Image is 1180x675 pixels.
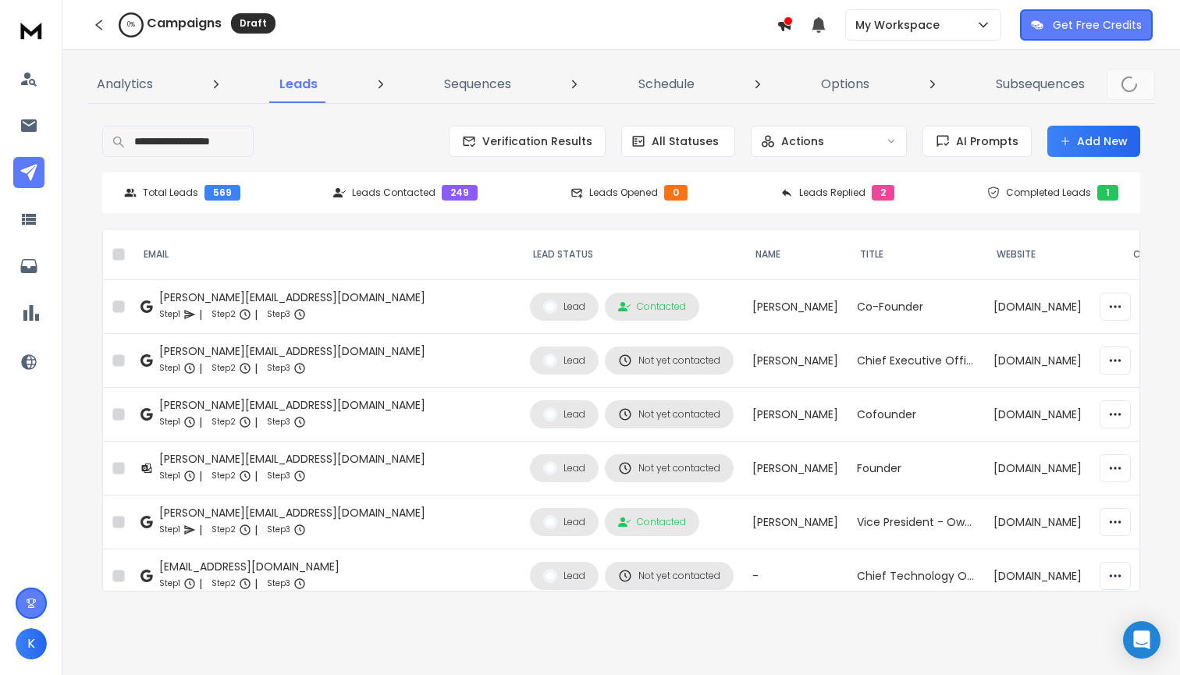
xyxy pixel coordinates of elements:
[984,280,1121,334] td: [DOMAIN_NAME]
[131,229,521,280] th: EMAIL
[199,576,202,592] p: |
[1047,126,1140,157] button: Add New
[267,414,290,430] p: Step 3
[543,353,585,368] div: Lead
[159,290,425,305] div: [PERSON_NAME][EMAIL_ADDRESS][DOMAIN_NAME]
[848,388,984,442] td: Cofounder
[159,397,425,413] div: [PERSON_NAME][EMAIL_ADDRESS][DOMAIN_NAME]
[211,468,236,484] p: Step 2
[159,307,180,322] p: Step 1
[143,187,198,199] p: Total Leads
[855,17,946,33] p: My Workspace
[984,388,1121,442] td: [DOMAIN_NAME]
[872,185,894,201] div: 2
[1020,9,1153,41] button: Get Free Credits
[199,361,202,376] p: |
[543,407,585,421] div: Lead
[444,75,511,94] p: Sequences
[521,229,743,280] th: LEAD STATUS
[821,75,869,94] p: Options
[270,66,327,103] a: Leads
[254,468,258,484] p: |
[267,522,290,538] p: Step 3
[279,75,318,94] p: Leads
[159,576,180,592] p: Step 1
[159,414,180,430] p: Step 1
[638,75,695,94] p: Schedule
[199,414,202,430] p: |
[984,442,1121,496] td: [DOMAIN_NAME]
[267,576,290,592] p: Step 3
[199,522,202,538] p: |
[254,576,258,592] p: |
[267,468,290,484] p: Step 3
[267,307,290,322] p: Step 3
[848,229,984,280] th: title
[743,280,848,334] td: [PERSON_NAME]
[743,229,848,280] th: NAME
[812,66,879,103] a: Options
[781,133,824,149] p: Actions
[435,66,521,103] a: Sequences
[984,549,1121,603] td: [DOMAIN_NAME]
[147,14,222,33] h1: Campaigns
[159,361,180,376] p: Step 1
[254,307,258,322] p: |
[984,229,1121,280] th: website
[950,133,1018,149] span: AI Prompts
[204,185,240,201] div: 569
[1053,17,1142,33] p: Get Free Credits
[743,334,848,388] td: [PERSON_NAME]
[211,522,236,538] p: Step 2
[848,442,984,496] td: Founder
[199,468,202,484] p: |
[211,576,236,592] p: Step 2
[87,66,162,103] a: Analytics
[743,496,848,549] td: [PERSON_NAME]
[848,334,984,388] td: Chief Executive Officer
[543,515,585,529] div: Lead
[984,334,1121,388] td: [DOMAIN_NAME]
[1123,621,1160,659] div: Open Intercom Messenger
[159,343,425,359] div: [PERSON_NAME][EMAIL_ADDRESS][DOMAIN_NAME]
[1097,185,1118,201] div: 1
[743,388,848,442] td: [PERSON_NAME]
[652,133,719,149] p: All Statuses
[618,407,720,421] div: Not yet contacted
[199,307,202,322] p: |
[442,185,478,201] div: 249
[543,569,585,583] div: Lead
[449,126,606,157] button: Verification Results
[127,20,135,30] p: 0 %
[543,461,585,475] div: Lead
[159,522,180,538] p: Step 1
[799,187,865,199] p: Leads Replied
[848,549,984,603] td: Chief Technology Officer and Co-Founder
[211,414,236,430] p: Step 2
[16,16,47,44] img: logo
[159,559,339,574] div: [EMAIL_ADDRESS][DOMAIN_NAME]
[618,461,720,475] div: Not yet contacted
[231,13,275,34] div: Draft
[984,496,1121,549] td: [DOMAIN_NAME]
[618,569,720,583] div: Not yet contacted
[352,187,435,199] p: Leads Contacted
[743,442,848,496] td: [PERSON_NAME]
[254,414,258,430] p: |
[543,300,585,314] div: Lead
[629,66,704,103] a: Schedule
[267,361,290,376] p: Step 3
[159,505,425,520] div: [PERSON_NAME][EMAIL_ADDRESS][DOMAIN_NAME]
[589,187,658,199] p: Leads Opened
[476,133,592,149] span: Verification Results
[159,468,180,484] p: Step 1
[159,451,425,467] div: [PERSON_NAME][EMAIL_ADDRESS][DOMAIN_NAME]
[97,75,153,94] p: Analytics
[618,353,720,368] div: Not yet contacted
[254,522,258,538] p: |
[211,361,236,376] p: Step 2
[922,126,1032,157] button: AI Prompts
[16,628,47,659] button: K
[986,66,1094,103] a: Subsequences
